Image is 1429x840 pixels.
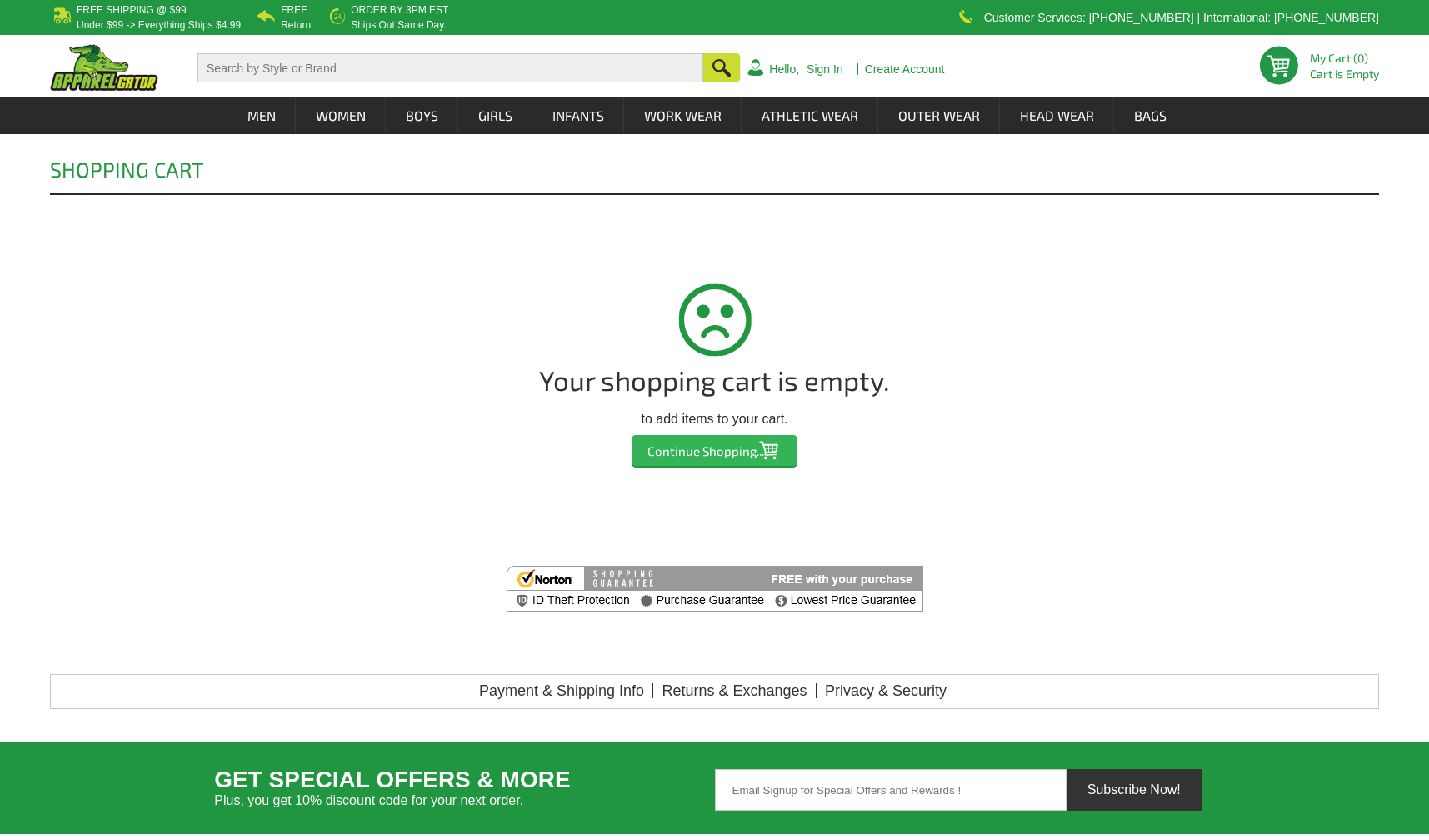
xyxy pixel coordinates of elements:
a: Head Wear [1001,97,1113,134]
input: Continue Shopping... [632,435,797,466]
a: Work Wear [625,97,741,134]
p: under $99 -> everything ships $4.99 [77,20,241,30]
input: Search by Style or Brand [197,53,703,82]
a: Athletic Wear [742,97,877,134]
p: Customer Services: [PHONE_NUMBER] | International: [PHONE_NUMBER] [984,12,1379,22]
h1: Shopping Cart [50,159,204,192]
b: Order by 3PM EST [351,4,448,16]
span: Plus, you get 10% discount code for your next order. [214,790,714,811]
li: My Cart (0) [1310,52,1372,64]
b: Free [281,4,307,16]
img: Norton Shopping Guarantee [507,566,923,612]
p: ships out same day. [351,20,448,30]
a: Returns & Exchanges [662,682,807,699]
input: Email Signup for Special Offers and Rewards ! [715,769,1067,811]
a: Infants [533,97,623,134]
a: Outer Wear [879,97,999,134]
b: Free Shipping @ $99 [77,4,187,16]
a: Men [228,97,295,134]
p: to add items to your cart. [97,412,1332,427]
a: Women [297,97,385,134]
a: Sign In [807,63,843,75]
p: Return [281,20,311,30]
a: Bags [1115,97,1186,134]
button: Subscribe Now! [1067,769,1202,811]
span: Cart is Empty [1310,68,1379,80]
a: Girls [459,97,532,134]
a: Privacy & Security [825,682,947,699]
h1: Your shopping cart is empty. [97,366,1332,395]
a: Boys [387,97,457,134]
img: ApparelGator [50,44,158,91]
a: Create Account [865,63,945,75]
h3: Get Special Offers & More [214,769,714,811]
a: Payment & Shipping Info [479,682,644,699]
a: Hello, [769,63,799,75]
